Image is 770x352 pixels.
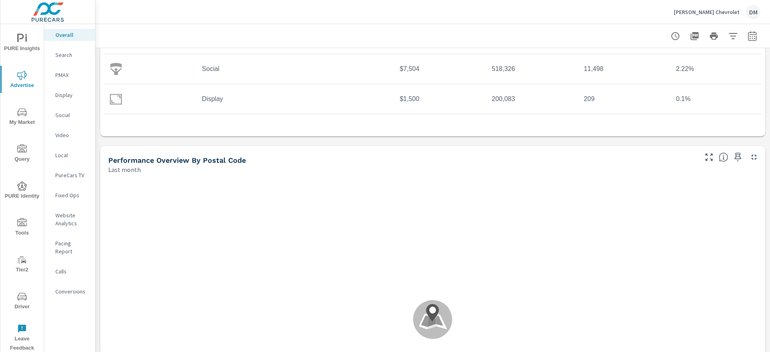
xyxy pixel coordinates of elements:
[3,181,41,201] span: PURE Identity
[703,151,715,164] button: Make Fullscreen
[55,51,89,59] p: Search
[44,237,95,257] div: Pacing Report
[44,129,95,141] div: Video
[44,29,95,41] div: Overall
[577,59,670,79] td: 11,498
[746,5,760,19] div: DM
[44,189,95,201] div: Fixed Ops
[577,89,670,109] td: 209
[744,28,760,44] button: Select Date Range
[44,149,95,161] div: Local
[3,71,41,90] span: Advertise
[393,59,486,79] td: $7,504
[55,267,89,275] p: Calls
[110,63,122,75] img: icon-social.svg
[55,91,89,99] p: Display
[55,111,89,119] p: Social
[3,144,41,164] span: Query
[44,209,95,229] div: Website Analytics
[108,156,246,164] h5: Performance Overview By Postal Code
[55,71,89,79] p: PMAX
[55,131,89,139] p: Video
[748,151,760,164] button: Minimize Widget
[44,109,95,121] div: Social
[55,239,89,255] p: Pacing Report
[196,89,393,109] td: Display
[393,89,486,109] td: $1,500
[485,59,577,79] td: 518,326
[3,292,41,312] span: Driver
[669,59,762,79] td: 2.22%
[44,285,95,297] div: Conversions
[3,107,41,127] span: My Market
[674,8,740,16] p: [PERSON_NAME] Chevrolet
[669,89,762,109] td: 0.1%
[3,255,41,275] span: Tier2
[55,31,89,39] p: Overall
[44,69,95,81] div: PMAX
[44,265,95,277] div: Calls
[731,151,744,164] span: Save this to your personalized report
[687,28,703,44] button: "Export Report to PDF"
[55,287,89,295] p: Conversions
[55,171,89,179] p: PureCars TV
[55,211,89,227] p: Website Analytics
[3,218,41,238] span: Tools
[3,34,41,53] span: PURE Insights
[44,89,95,101] div: Display
[44,49,95,61] div: Search
[719,152,728,162] span: Understand performance data by postal code. Individual postal codes can be selected and expanded ...
[196,59,393,79] td: Social
[108,165,141,174] p: Last month
[706,28,722,44] button: Print Report
[55,191,89,199] p: Fixed Ops
[725,28,741,44] button: Apply Filters
[55,151,89,159] p: Local
[44,169,95,181] div: PureCars TV
[110,93,122,105] img: icon-display.svg
[485,89,577,109] td: 200,083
